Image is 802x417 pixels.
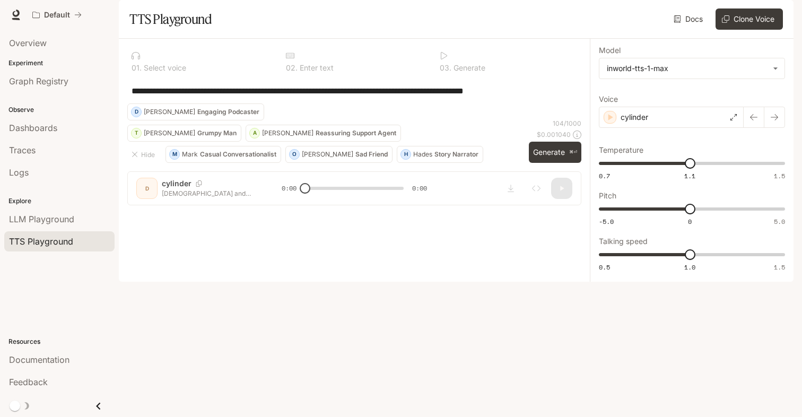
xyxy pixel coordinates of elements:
h1: TTS Playground [129,8,212,30]
div: D [132,103,141,120]
div: T [132,125,141,142]
p: Enter text [298,64,334,72]
button: T[PERSON_NAME]Grumpy Man [127,125,241,142]
p: 0 2 . [286,64,298,72]
button: D[PERSON_NAME]Engaging Podcaster [127,103,264,120]
p: Voice [599,95,618,103]
p: Model [599,47,621,54]
span: 1.5 [774,263,785,272]
p: Grumpy Man [197,130,237,136]
p: [PERSON_NAME] [144,130,195,136]
div: O [290,146,299,163]
p: [PERSON_NAME] [262,130,313,136]
span: 5.0 [774,217,785,226]
p: Talking speed [599,238,648,245]
p: ⌘⏎ [569,149,577,155]
p: Default [44,11,70,20]
button: All workspaces [28,4,86,25]
div: inworld-tts-1-max [599,58,784,79]
span: 1.5 [774,171,785,180]
div: M [170,146,179,163]
button: Generate⌘⏎ [529,142,581,163]
p: Pitch [599,192,616,199]
p: 0 3 . [440,64,451,72]
div: A [250,125,259,142]
button: O[PERSON_NAME]Sad Friend [285,146,393,163]
p: Story Narrator [434,151,478,158]
p: Temperature [599,146,643,154]
span: 0.5 [599,263,610,272]
p: Casual Conversationalist [200,151,276,158]
span: 0.7 [599,171,610,180]
button: Hide [127,146,161,163]
p: Sad Friend [355,151,388,158]
a: Docs [672,8,707,30]
p: cylinder [621,112,648,123]
button: A[PERSON_NAME]Reassuring Support Agent [246,125,401,142]
div: inworld-tts-1-max [607,63,768,74]
div: H [401,146,411,163]
span: 1.1 [684,171,695,180]
p: Engaging Podcaster [197,109,259,115]
button: Clone Voice [716,8,783,30]
p: Reassuring Support Agent [316,130,396,136]
span: -5.0 [599,217,614,226]
p: Select voice [142,64,186,72]
span: 1.0 [684,263,695,272]
p: Mark [182,151,198,158]
p: [PERSON_NAME] [302,151,353,158]
p: 0 1 . [132,64,142,72]
span: 0 [688,217,692,226]
button: MMarkCasual Conversationalist [165,146,281,163]
p: Hades [413,151,432,158]
button: HHadesStory Narrator [397,146,483,163]
p: Generate [451,64,485,72]
p: [PERSON_NAME] [144,109,195,115]
p: 104 / 1000 [553,119,581,128]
